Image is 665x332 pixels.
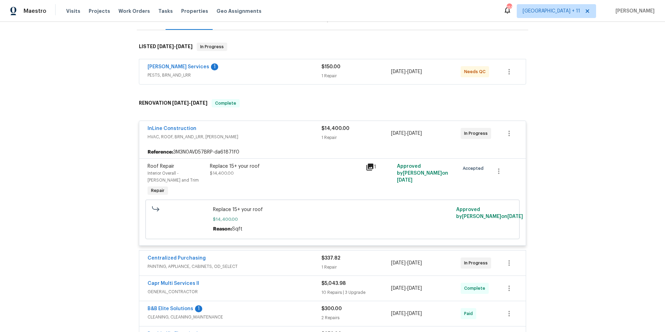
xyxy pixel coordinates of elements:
div: 1 Repair [321,264,391,271]
div: 10 Repairs | 3 Upgrade [321,289,391,296]
div: 3M3N0AVD57BRP-da61871f0 [139,146,526,158]
span: In Progress [464,260,490,267]
span: PAINTING, APPLIANCE, CABINETS, OD_SELECT [148,263,321,270]
span: Complete [212,100,239,107]
span: Projects [89,8,110,15]
a: Centralized Purchasing [148,256,206,261]
div: 1 Repair [321,134,391,141]
a: Capr Multi Services ll [148,281,199,286]
span: - [391,68,422,75]
span: CLEANING, CLEANING_MAINTENANCE [148,314,321,321]
span: Needs QC [464,68,488,75]
h6: RENOVATION [139,99,207,107]
span: PESTS, BRN_AND_LRR [148,72,321,79]
div: RENOVATION [DATE]-[DATE]Complete [137,92,528,114]
span: $300.00 [321,306,342,311]
a: B&B Elite Solutions [148,306,193,311]
span: [DATE] [391,131,406,136]
span: [DATE] [391,311,406,316]
b: Reference: [148,149,173,156]
span: - [172,101,207,105]
span: $5,043.98 [321,281,346,286]
span: [DATE] [391,261,406,265]
div: Replace 15+ your roof [210,163,362,170]
span: Complete [464,285,488,292]
span: Approved by [PERSON_NAME] on [456,207,523,219]
span: [DATE] [407,69,422,74]
a: [PERSON_NAME] Services [148,64,209,69]
span: [DATE] [507,214,523,219]
span: [DATE] [407,286,422,291]
span: Work Orders [118,8,150,15]
span: Repair [148,187,167,194]
span: $337.82 [321,256,340,261]
div: 1 [211,63,218,70]
div: 1 [195,305,202,312]
span: [PERSON_NAME] [613,8,655,15]
span: $14,400.00 [213,216,452,223]
span: [DATE] [157,44,174,49]
span: [DATE] [391,69,406,74]
span: Reason: [213,227,232,231]
span: [DATE] [172,101,189,105]
span: HVAC, ROOF, BRN_AND_LRR, [PERSON_NAME] [148,133,321,140]
span: Interior Overall - [PERSON_NAME] and Trim [148,171,199,182]
div: 1 [366,163,393,171]
span: - [157,44,193,49]
span: Accepted [463,165,486,172]
span: Paid [464,310,476,317]
span: - [391,130,422,137]
span: Sqft [232,227,242,231]
span: $14,400.00 [321,126,349,131]
span: - [391,285,422,292]
span: Replace 15+ your roof [213,206,452,213]
span: Visits [66,8,80,15]
span: Approved by [PERSON_NAME] on [397,164,448,183]
span: [DATE] [397,178,413,183]
span: [DATE] [407,311,422,316]
span: [DATE] [407,261,422,265]
span: [DATE] [191,101,207,105]
span: - [391,310,422,317]
span: $150.00 [321,64,340,69]
div: 155 [507,4,512,11]
span: [DATE] [407,131,422,136]
span: GENERAL_CONTRACTOR [148,288,321,295]
span: Geo Assignments [216,8,261,15]
span: Tasks [158,9,173,14]
span: - [391,260,422,267]
div: 2 Repairs [321,314,391,321]
span: In Progress [197,43,227,50]
span: [DATE] [176,44,193,49]
span: [GEOGRAPHIC_DATA] + 11 [523,8,580,15]
span: Roof Repair [148,164,174,169]
span: Properties [181,8,208,15]
div: 1 Repair [321,72,391,79]
span: [DATE] [391,286,406,291]
span: Maestro [24,8,46,15]
span: $14,400.00 [210,171,234,175]
span: In Progress [464,130,490,137]
h6: LISTED [139,43,193,51]
a: InLine Construction [148,126,196,131]
div: LISTED [DATE]-[DATE]In Progress [137,36,528,58]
